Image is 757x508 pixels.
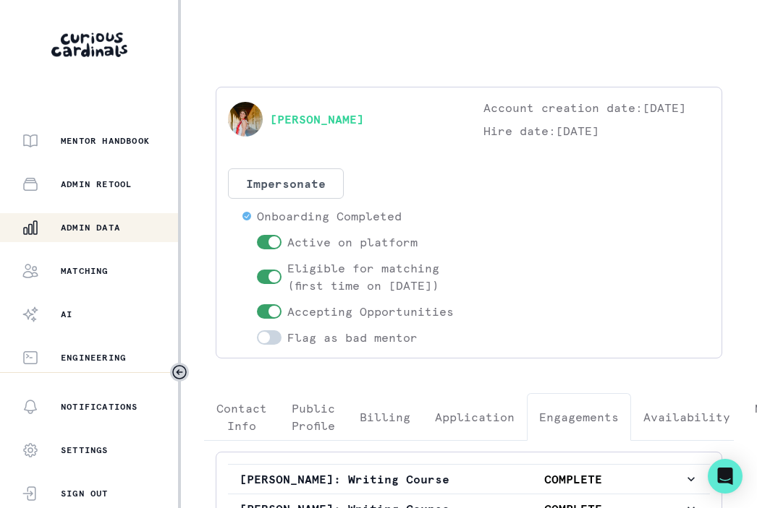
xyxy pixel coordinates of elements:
p: Billing [360,408,410,426]
p: Sign Out [61,488,109,499]
p: COMPLETE [462,470,684,488]
div: Open Intercom Messenger [708,459,743,494]
p: Engagements [539,408,619,426]
p: Contact Info [216,400,267,434]
p: Account creation date: [DATE] [483,99,710,116]
p: Admin Data [61,222,120,233]
p: Onboarding Completed [257,207,402,225]
p: Admin Retool [61,178,132,190]
p: Settings [61,444,109,456]
p: Public Profile [292,400,335,434]
p: Flag as bad mentor [287,329,418,346]
p: [PERSON_NAME]: Writing Course [240,470,462,488]
a: [PERSON_NAME] [270,111,364,128]
img: Curious Cardinals Logo [51,33,127,57]
button: [PERSON_NAME]: Writing CourseCOMPLETE [228,465,710,494]
p: Matching [61,265,109,277]
p: Mentor Handbook [61,135,150,147]
p: Notifications [61,401,138,413]
p: Active on platform [287,233,418,251]
p: Hire date: [DATE] [483,122,710,139]
p: Accepting Opportunities [287,303,454,320]
button: Impersonate [228,168,344,199]
p: Application [435,408,515,426]
p: Availability [643,408,730,426]
button: Toggle sidebar [170,363,189,382]
p: AI [61,309,72,320]
p: Engineering [61,352,126,363]
p: Eligible for matching (first time on [DATE]) [287,259,454,294]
